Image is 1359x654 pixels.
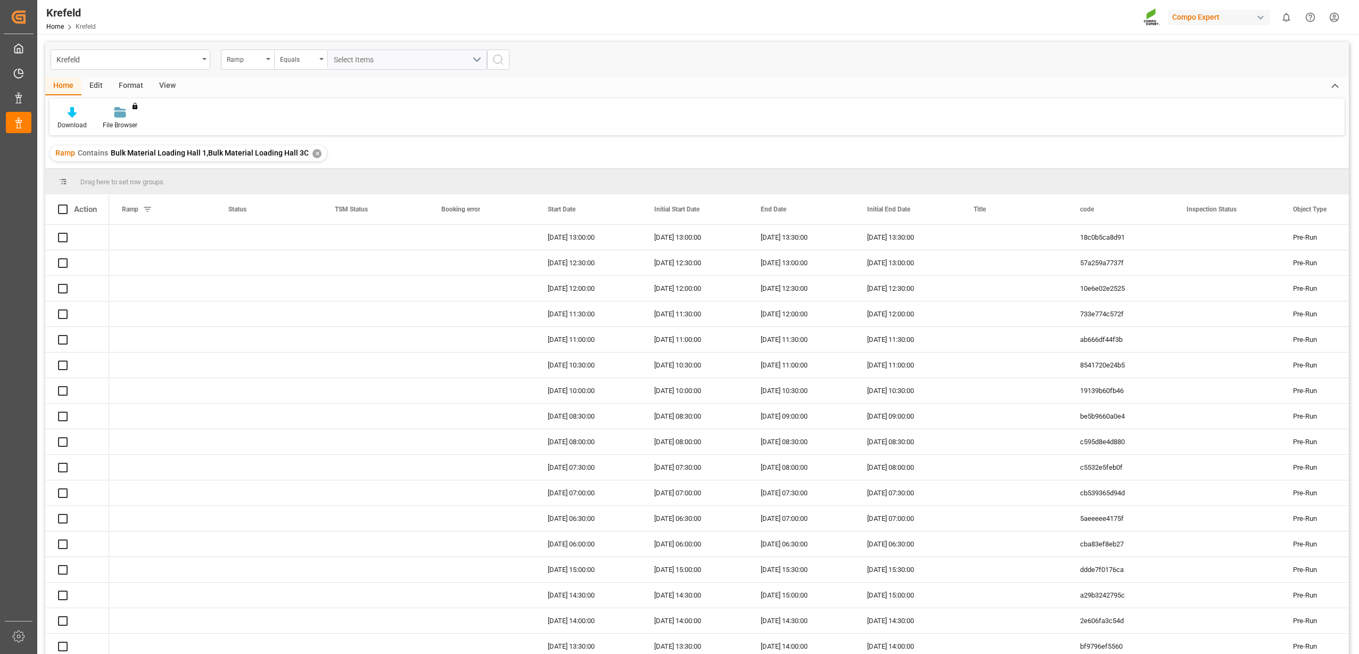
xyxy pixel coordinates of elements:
[227,52,263,64] div: Ramp
[854,225,961,250] div: [DATE] 13:30:00
[854,250,961,275] div: [DATE] 13:00:00
[641,480,748,505] div: [DATE] 07:00:00
[111,149,309,157] span: Bulk Material Loading Hall 1,Bulk Material Loading Hall 3C
[1187,206,1237,213] span: Inspection Status
[81,77,111,95] div: Edit
[274,50,327,70] button: open menu
[748,301,854,326] div: [DATE] 12:00:00
[641,250,748,275] div: [DATE] 12:30:00
[748,583,854,608] div: [DATE] 15:00:00
[641,276,748,301] div: [DATE] 12:00:00
[748,557,854,582] div: [DATE] 15:30:00
[151,77,184,95] div: View
[1067,429,1174,454] div: c595d8e4d880
[1067,276,1174,301] div: 10e6e02e2525
[1067,455,1174,480] div: c5532e5feb0f
[535,301,641,326] div: [DATE] 11:30:00
[748,480,854,505] div: [DATE] 07:30:00
[1067,583,1174,608] div: a29b3242795c
[641,404,748,429] div: [DATE] 08:30:00
[1080,206,1094,213] span: code
[854,327,961,352] div: [DATE] 11:30:00
[228,206,246,213] span: Status
[45,583,109,608] div: Press SPACE to select this row.
[1067,404,1174,429] div: be5b9660a0e4
[641,327,748,352] div: [DATE] 11:00:00
[1168,7,1274,27] button: Compo Expert
[535,429,641,454] div: [DATE] 08:00:00
[327,50,487,70] button: open menu
[535,250,641,275] div: [DATE] 12:30:00
[45,250,109,276] div: Press SPACE to select this row.
[1293,206,1327,213] span: Object Type
[45,301,109,327] div: Press SPACE to select this row.
[55,149,75,157] span: Ramp
[1067,378,1174,403] div: 19139b60fb46
[78,149,108,157] span: Contains
[45,404,109,429] div: Press SPACE to select this row.
[221,50,274,70] button: open menu
[748,327,854,352] div: [DATE] 11:30:00
[854,404,961,429] div: [DATE] 09:00:00
[748,378,854,403] div: [DATE] 10:30:00
[1274,5,1298,29] button: show 0 new notifications
[1067,608,1174,633] div: 2e606fa3c54d
[854,455,961,480] div: [DATE] 08:00:00
[1067,327,1174,352] div: ab666df44f3b
[111,77,151,95] div: Format
[854,276,961,301] div: [DATE] 12:30:00
[761,206,786,213] span: End Date
[335,206,368,213] span: TSM Status
[748,353,854,378] div: [DATE] 11:00:00
[748,532,854,557] div: [DATE] 06:30:00
[854,480,961,505] div: [DATE] 07:30:00
[641,225,748,250] div: [DATE] 13:00:00
[854,557,961,582] div: [DATE] 15:30:00
[1067,480,1174,505] div: cb539365d94d
[535,557,641,582] div: [DATE] 15:00:00
[1067,506,1174,531] div: 5aeeeee4175f
[535,608,641,633] div: [DATE] 14:00:00
[312,149,322,158] div: ✕
[487,50,509,70] button: search button
[74,205,97,214] div: Action
[535,353,641,378] div: [DATE] 10:30:00
[748,250,854,275] div: [DATE] 13:00:00
[45,455,109,480] div: Press SPACE to select this row.
[854,378,961,403] div: [DATE] 10:30:00
[535,583,641,608] div: [DATE] 14:30:00
[441,206,480,213] span: Booking error
[45,327,109,353] div: Press SPACE to select this row.
[748,608,854,633] div: [DATE] 14:30:00
[334,55,379,64] span: Select Items
[748,506,854,531] div: [DATE] 07:00:00
[535,225,641,250] div: [DATE] 13:00:00
[854,506,961,531] div: [DATE] 07:00:00
[45,353,109,378] div: Press SPACE to select this row.
[1067,225,1174,250] div: 18c0b5ca8d91
[1067,250,1174,275] div: 57a259a7737f
[45,429,109,455] div: Press SPACE to select this row.
[1298,5,1322,29] button: Help Center
[854,301,961,326] div: [DATE] 12:00:00
[748,404,854,429] div: [DATE] 09:00:00
[51,50,210,70] button: open menu
[535,276,641,301] div: [DATE] 12:00:00
[80,178,163,186] span: Drag here to set row groups
[535,455,641,480] div: [DATE] 07:30:00
[46,5,96,21] div: Krefeld
[748,225,854,250] div: [DATE] 13:30:00
[535,532,641,557] div: [DATE] 06:00:00
[1067,557,1174,582] div: ddde7f0176ca
[45,532,109,557] div: Press SPACE to select this row.
[641,608,748,633] div: [DATE] 14:00:00
[641,455,748,480] div: [DATE] 07:30:00
[1143,8,1160,27] img: Screenshot%202023-09-29%20at%2010.02.21.png_1712312052.png
[45,378,109,404] div: Press SPACE to select this row.
[535,506,641,531] div: [DATE] 06:30:00
[45,506,109,532] div: Press SPACE to select this row.
[1168,10,1270,25] div: Compo Expert
[974,206,986,213] span: Title
[122,206,138,213] span: Ramp
[46,23,64,30] a: Home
